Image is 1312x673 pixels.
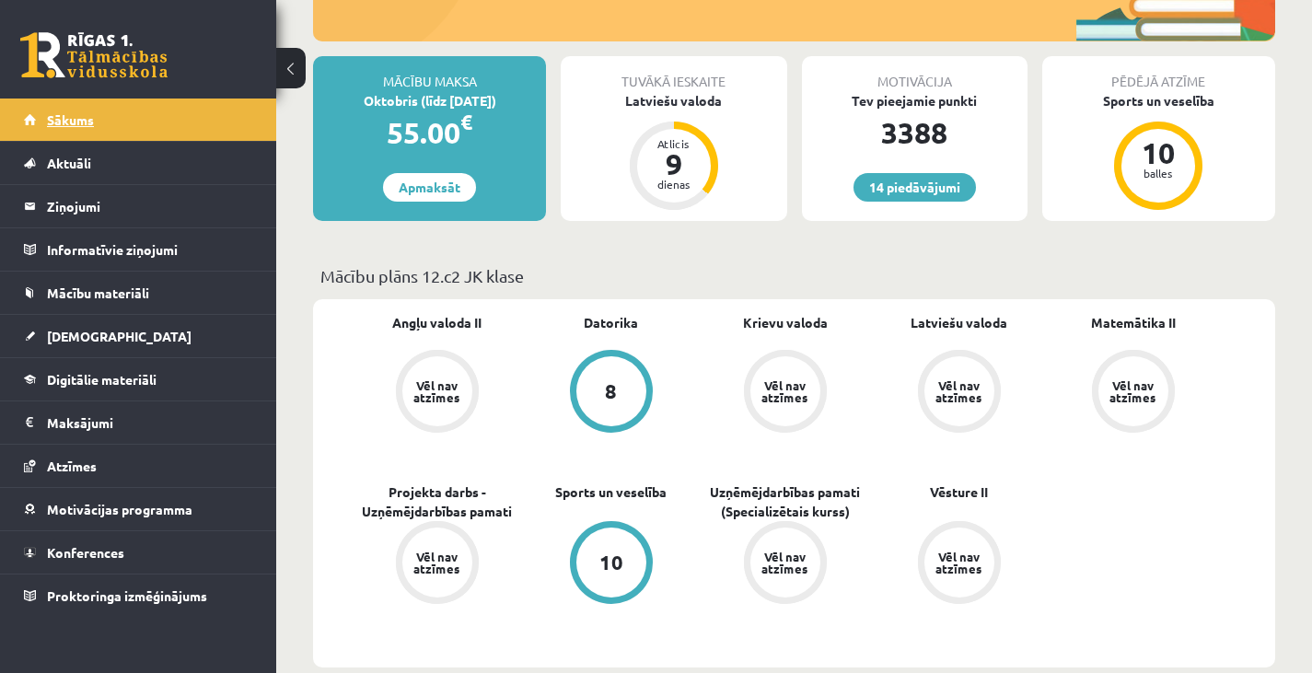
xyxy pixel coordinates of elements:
[24,185,253,227] a: Ziņojumi
[760,551,811,574] div: Vēl nav atzīmes
[930,482,988,502] a: Vēsture II
[47,185,253,227] legend: Ziņojumi
[313,91,546,110] div: Oktobris (līdz [DATE])
[313,56,546,91] div: Mācību maksa
[412,379,463,403] div: Vēl nav atzīmes
[350,350,524,436] a: Vēl nav atzīmes
[24,272,253,314] a: Mācību materiāli
[561,91,786,213] a: Latviešu valoda Atlicis 9 dienas
[47,401,253,444] legend: Maksājumi
[934,379,985,403] div: Vēl nav atzīmes
[853,173,976,202] a: 14 piedāvājumi
[320,263,1268,288] p: Mācību plāns 12.c2 JK klase
[561,56,786,91] div: Tuvākā ieskaite
[313,110,546,155] div: 55.00
[1131,138,1186,168] div: 10
[605,381,617,401] div: 8
[24,401,253,444] a: Maksājumi
[802,91,1028,110] div: Tev pieejamie punkti
[698,521,872,608] a: Vēl nav atzīmes
[1042,91,1275,110] div: Sports un veselība
[24,488,253,530] a: Motivācijas programma
[584,313,638,332] a: Datorika
[1042,56,1275,91] div: Pēdējā atzīme
[524,521,698,608] a: 10
[412,551,463,574] div: Vēl nav atzīmes
[24,445,253,487] a: Atzīmes
[561,91,786,110] div: Latviešu valoda
[47,458,97,474] span: Atzīmes
[47,228,253,271] legend: Informatīvie ziņojumi
[47,328,192,344] span: [DEMOGRAPHIC_DATA]
[911,313,1007,332] a: Latviešu valoda
[802,110,1028,155] div: 3388
[47,284,149,301] span: Mācību materiāli
[350,482,524,521] a: Projekta darbs - Uzņēmējdarbības pamati
[802,56,1028,91] div: Motivācija
[698,482,872,521] a: Uzņēmējdarbības pamati (Specializētais kurss)
[392,313,482,332] a: Angļu valoda II
[646,138,702,149] div: Atlicis
[1131,168,1186,179] div: balles
[646,149,702,179] div: 9
[24,531,253,574] a: Konferences
[24,142,253,184] a: Aktuāli
[555,482,667,502] a: Sports un veselība
[47,111,94,128] span: Sākums
[1042,91,1275,213] a: Sports un veselība 10 balles
[1046,350,1220,436] a: Vēl nav atzīmes
[47,371,157,388] span: Digitālie materiāli
[743,313,828,332] a: Krievu valoda
[934,551,985,574] div: Vēl nav atzīmes
[646,179,702,190] div: dienas
[24,358,253,400] a: Digitālie materiāli
[460,109,472,135] span: €
[350,521,524,608] a: Vēl nav atzīmes
[24,574,253,617] a: Proktoringa izmēģinājums
[599,552,623,573] div: 10
[24,99,253,141] a: Sākums
[24,228,253,271] a: Informatīvie ziņojumi
[24,315,253,357] a: [DEMOGRAPHIC_DATA]
[1091,313,1176,332] a: Matemātika II
[872,521,1046,608] a: Vēl nav atzīmes
[760,379,811,403] div: Vēl nav atzīmes
[47,544,124,561] span: Konferences
[47,155,91,171] span: Aktuāli
[47,501,192,517] span: Motivācijas programma
[698,350,872,436] a: Vēl nav atzīmes
[383,173,476,202] a: Apmaksāt
[1108,379,1159,403] div: Vēl nav atzīmes
[524,350,698,436] a: 8
[47,587,207,604] span: Proktoringa izmēģinājums
[20,32,168,78] a: Rīgas 1. Tālmācības vidusskola
[872,350,1046,436] a: Vēl nav atzīmes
